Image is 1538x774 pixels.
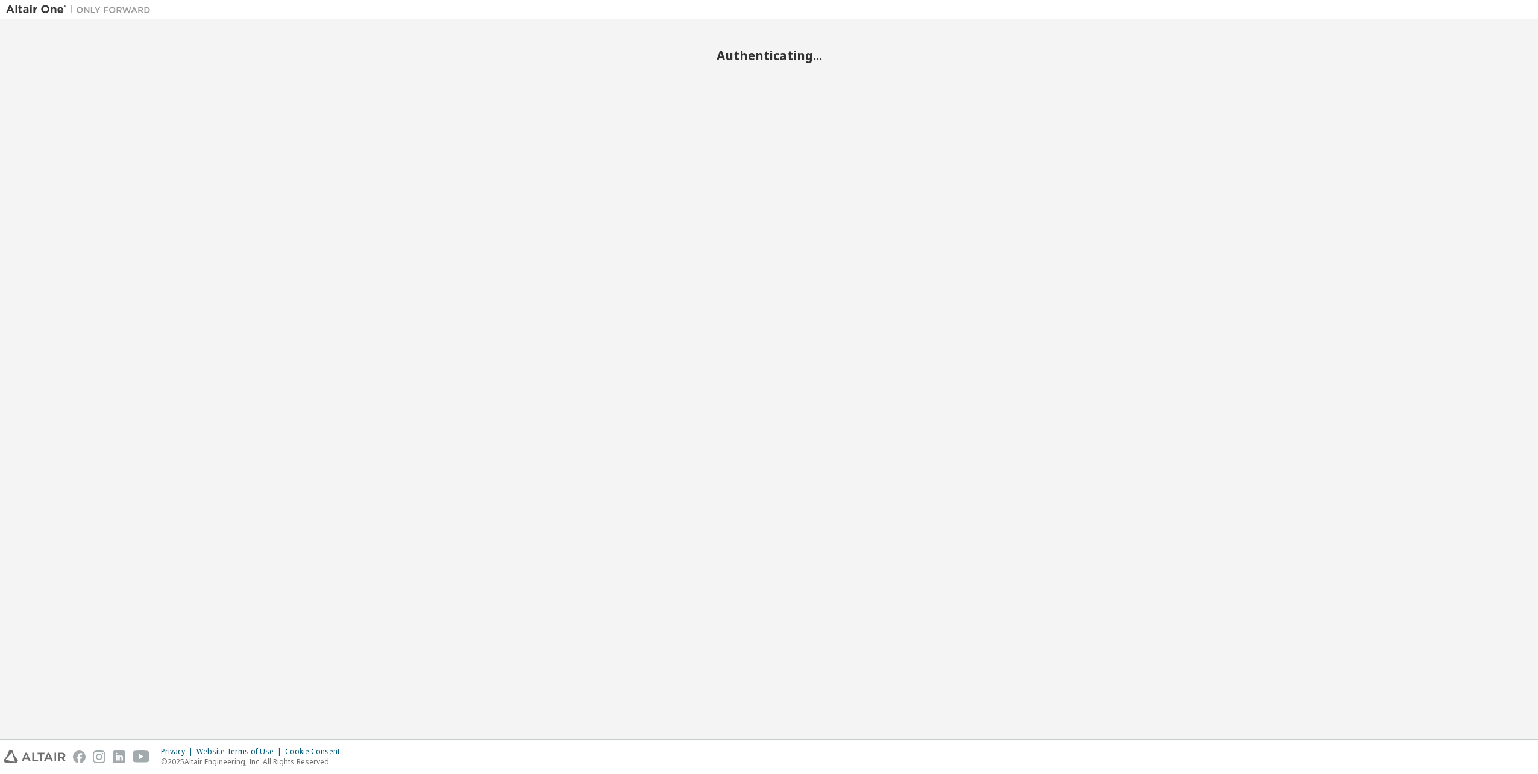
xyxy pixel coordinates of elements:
img: altair_logo.svg [4,750,66,763]
p: © 2025 Altair Engineering, Inc. All Rights Reserved. [161,757,347,767]
img: Altair One [6,4,157,16]
div: Cookie Consent [285,747,347,757]
img: youtube.svg [133,750,150,763]
img: linkedin.svg [113,750,125,763]
img: instagram.svg [93,750,105,763]
div: Privacy [161,747,196,757]
h2: Authenticating... [6,48,1532,63]
img: facebook.svg [73,750,86,763]
div: Website Terms of Use [196,747,285,757]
